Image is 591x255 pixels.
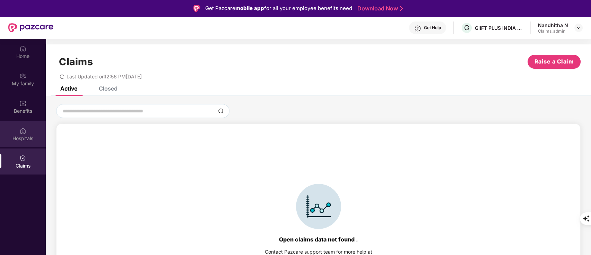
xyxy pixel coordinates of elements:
span: G [464,24,469,32]
img: Stroke [400,5,403,12]
img: svg+xml;base64,PHN2ZyBpZD0iQmVuZWZpdHMiIHhtbG5zPSJodHRwOi8vd3d3LnczLm9yZy8yMDAwL3N2ZyIgd2lkdGg9Ij... [19,100,26,107]
span: Last Updated on 12:56 PM[DATE] [67,74,142,79]
img: svg+xml;base64,PHN2ZyB3aWR0aD0iMjAiIGhlaWdodD0iMjAiIHZpZXdCb3g9IjAgMCAyMCAyMCIgZmlsbD0ibm9uZSIgeG... [19,73,26,79]
img: svg+xml;base64,PHN2ZyBpZD0iRHJvcGRvd24tMzJ4MzIiIHhtbG5zPSJodHRwOi8vd3d3LnczLm9yZy8yMDAwL3N2ZyIgd2... [576,25,581,31]
img: svg+xml;base64,PHN2ZyBpZD0iU2VhcmNoLTMyeDMyIiB4bWxucz0iaHR0cDovL3d3dy53My5vcmcvMjAwMC9zdmciIHdpZH... [218,108,224,114]
button: Raise a Claim [528,55,581,69]
img: New Pazcare Logo [8,23,53,32]
strong: mobile app [235,5,264,11]
span: redo [60,74,64,79]
div: Closed [99,85,118,92]
div: Claims_admin [538,28,568,34]
div: Get Help [424,25,441,31]
img: svg+xml;base64,PHN2ZyBpZD0iSGVscC0zMngzMiIgeG1sbnM9Imh0dHA6Ly93d3cudzMub3JnLzIwMDAvc3ZnIiB3aWR0aD... [414,25,421,32]
img: svg+xml;base64,PHN2ZyBpZD0iSG9zcGl0YWxzIiB4bWxucz0iaHR0cDovL3d3dy53My5vcmcvMjAwMC9zdmciIHdpZHRoPS... [19,127,26,134]
h1: Claims [59,56,93,68]
a: Download Now [357,5,401,12]
div: Open claims data not found . [279,236,358,243]
div: GIIFT PLUS INDIA PRIVATE LIMITED [475,25,523,31]
img: svg+xml;base64,PHN2ZyBpZD0iSG9tZSIgeG1sbnM9Imh0dHA6Ly93d3cudzMub3JnLzIwMDAvc3ZnIiB3aWR0aD0iMjAiIG... [19,45,26,52]
div: Active [60,85,77,92]
img: svg+xml;base64,PHN2ZyBpZD0iSWNvbl9DbGFpbSIgZGF0YS1uYW1lPSJJY29uIENsYWltIiB4bWxucz0iaHR0cDovL3d3dy... [296,184,341,229]
img: Logo [193,5,200,12]
div: Get Pazcare for all your employee benefits need [205,4,352,12]
span: Raise a Claim [534,57,574,66]
div: Nandhitha N [538,22,568,28]
img: svg+xml;base64,PHN2ZyBpZD0iQ2xhaW0iIHhtbG5zPSJodHRwOi8vd3d3LnczLm9yZy8yMDAwL3N2ZyIgd2lkdGg9IjIwIi... [19,155,26,162]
